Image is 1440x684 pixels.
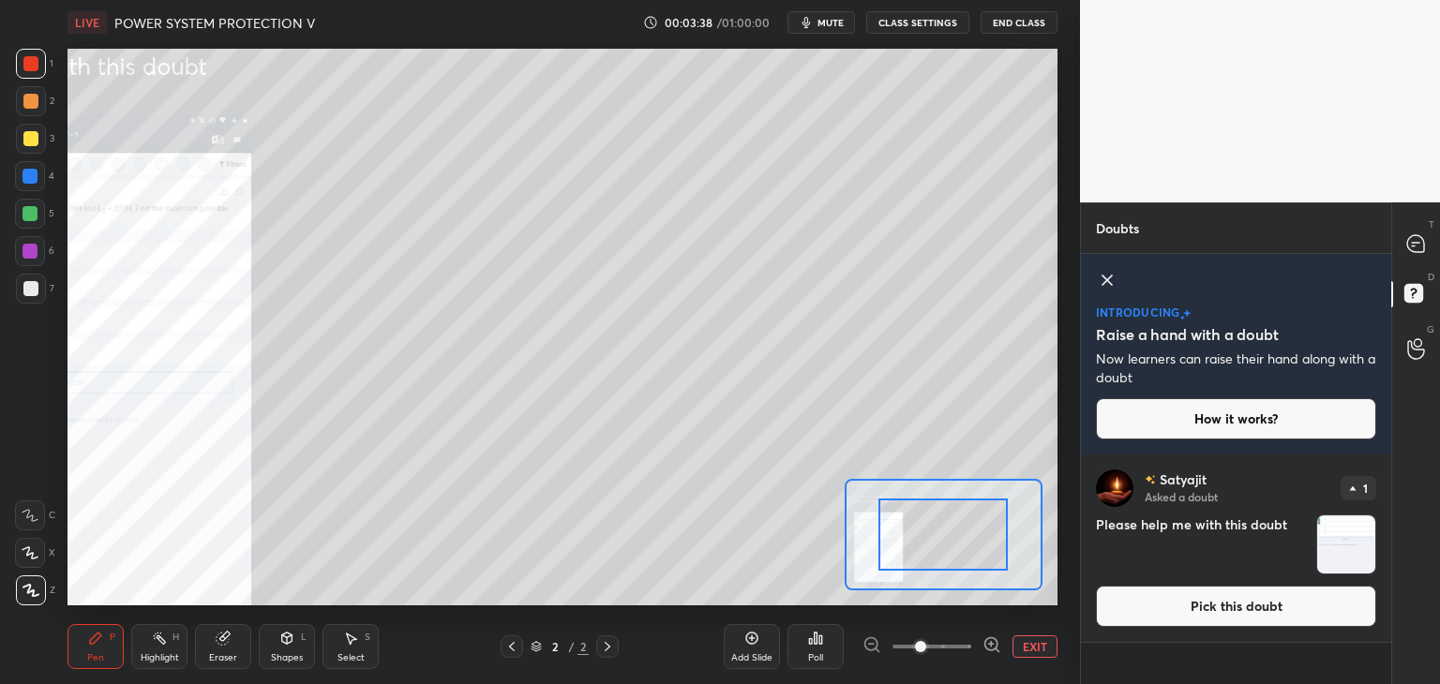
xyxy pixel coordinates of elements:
div: / [568,641,574,652]
div: Select [337,653,365,662]
p: Satyajit [1160,472,1207,487]
img: daa425374cb446028a250903ee68cc3a.jpg [1096,469,1133,507]
p: T [1429,217,1434,231]
div: Eraser [209,653,237,662]
div: grid [1081,454,1391,684]
img: 1757068552S23M57.JPEG [1317,515,1375,573]
div: Z [16,575,55,605]
button: Pick this doubt [1096,586,1376,627]
div: P [110,632,115,642]
h4: Please help me with this doubt [1096,514,1309,574]
img: no-rating-badge.077c3623.svg [1145,475,1156,485]
div: 2 [16,86,54,116]
p: Doubts [1081,203,1154,253]
div: X [15,538,55,568]
div: 1 [16,49,53,79]
p: introducing [1096,306,1180,318]
button: EXIT [1012,635,1057,658]
p: Now learners can raise their hand along with a doubt [1096,349,1376,387]
div: 6 [15,236,54,266]
p: G [1427,322,1434,336]
div: C [15,500,55,530]
h4: POWER SYSTEM PROTECTION V [114,14,315,32]
p: 1 [1363,483,1368,494]
button: End Class [981,11,1057,34]
div: 2 [546,641,564,652]
button: How it works? [1096,398,1376,439]
button: CLASS SETTINGS [866,11,969,34]
div: 4 [15,161,54,191]
p: D [1428,270,1434,284]
div: Poll [808,653,823,662]
div: LIVE [67,11,107,34]
div: Highlight [141,653,179,662]
div: 3 [16,124,54,154]
div: 7 [16,274,54,304]
div: Pen [87,653,104,662]
button: mute [787,11,855,34]
div: S [365,632,370,642]
img: large-star.026637fe.svg [1183,309,1191,318]
h5: Raise a hand with a doubt [1096,323,1279,346]
img: small-star.76a44327.svg [1180,315,1185,320]
div: H [172,632,179,642]
div: Shapes [271,653,303,662]
div: 2 [577,638,589,655]
div: L [301,632,307,642]
p: Asked a doubt [1145,489,1218,504]
div: 5 [15,199,54,229]
div: Add Slide [731,653,772,662]
span: mute [817,16,844,29]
